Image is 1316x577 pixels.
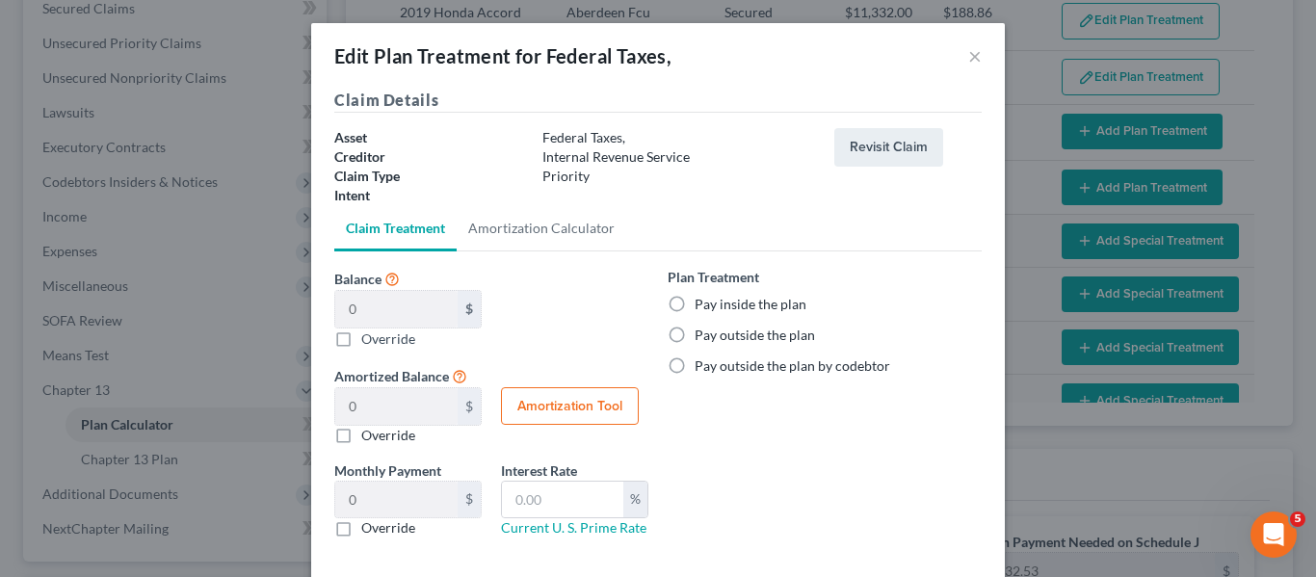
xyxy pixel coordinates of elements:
div: Asset [325,128,533,147]
div: Federal Taxes, [533,128,825,147]
div: Intent [325,186,533,205]
div: $ [458,291,481,328]
a: Current U. S. Prime Rate [501,519,646,536]
div: $ [458,482,481,518]
input: 0.00 [335,388,458,425]
label: Interest Rate [501,460,577,481]
div: % [623,482,647,518]
input: 0.00 [502,482,623,518]
input: Balance $ Override [335,291,458,328]
div: Edit Plan Treatment for Federal Taxes, [334,42,671,69]
a: Amortization Calculator [457,205,626,251]
label: Pay outside the plan by codebtor [695,356,890,376]
button: × [968,44,982,67]
div: Creditor [325,147,533,167]
label: Pay inside the plan [695,295,806,314]
label: Override [361,426,415,445]
div: Priority [533,167,825,186]
a: Claim Treatment [334,205,457,251]
div: Internal Revenue Service [533,147,825,167]
h5: Claim Details [334,89,982,113]
button: Revisit Claim [834,128,943,167]
label: Override [361,518,415,538]
button: Amortization Tool [501,387,639,426]
label: Monthly Payment [334,460,441,481]
span: 5 [1290,511,1305,527]
span: Balance [334,271,382,287]
label: Plan Treatment [668,267,759,287]
label: Pay outside the plan [695,326,815,345]
label: Override [361,328,415,349]
div: Claim Type [325,167,533,186]
input: 0.00 [335,482,458,518]
span: Amortized Balance [334,368,449,384]
iframe: Intercom live chat [1250,511,1297,558]
div: $ [458,388,481,425]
